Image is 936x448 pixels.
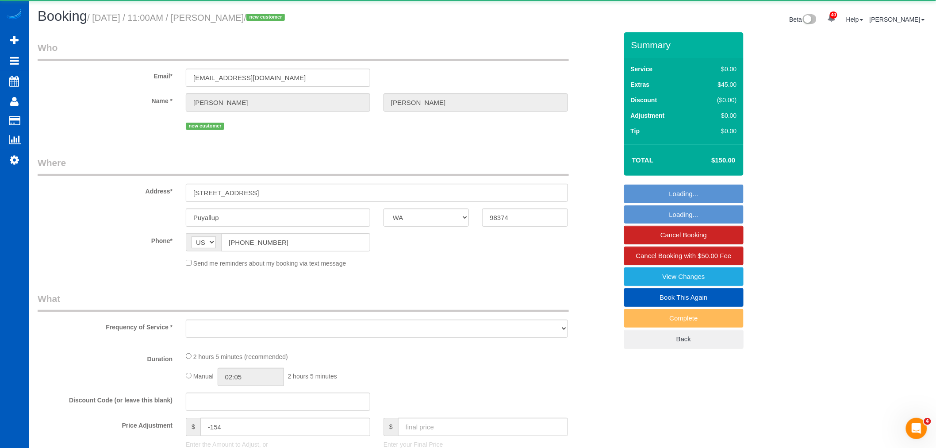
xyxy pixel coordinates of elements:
[699,127,737,135] div: $0.00
[699,80,737,89] div: $45.00
[87,13,288,23] small: / [DATE] / 11:00AM / [PERSON_NAME]
[624,330,744,348] a: Back
[186,69,370,87] input: Email*
[624,288,744,307] a: Book This Again
[632,156,654,164] strong: Total
[624,226,744,244] a: Cancel Booking
[31,418,179,430] label: Price Adjustment
[38,41,569,61] legend: Who
[398,418,568,436] input: final price
[244,13,288,23] span: /
[38,292,569,312] legend: What
[31,69,179,81] label: Email*
[186,93,370,112] input: First Name*
[384,93,568,112] input: Last Name*
[631,127,640,135] label: Tip
[830,12,837,19] span: 40
[31,393,179,405] label: Discount Code (or leave this blank)
[699,111,737,120] div: $0.00
[31,351,179,363] label: Duration
[186,209,370,227] input: City*
[186,123,224,130] span: new customer
[699,96,737,104] div: ($0.00)
[802,14,817,26] img: New interface
[246,14,285,21] span: new customer
[870,16,925,23] a: [PERSON_NAME]
[924,418,931,425] span: 4
[38,8,87,24] span: Booking
[846,16,863,23] a: Help
[685,157,735,164] h4: $150.00
[631,111,665,120] label: Adjustment
[624,267,744,286] a: View Changes
[288,373,337,380] span: 2 hours 5 minutes
[906,418,927,439] iframe: Intercom live chat
[631,96,657,104] label: Discount
[790,16,817,23] a: Beta
[193,373,214,380] span: Manual
[31,93,179,105] label: Name *
[38,156,569,176] legend: Where
[823,9,840,28] a: 40
[636,252,732,259] span: Cancel Booking with $50.00 Fee
[631,80,650,89] label: Extras
[193,353,288,360] span: 2 hours 5 minutes (recommended)
[31,233,179,245] label: Phone*
[631,65,653,73] label: Service
[221,233,370,251] input: Phone*
[624,247,744,265] a: Cancel Booking with $50.00 Fee
[31,184,179,196] label: Address*
[631,40,739,50] h3: Summary
[31,320,179,332] label: Frequency of Service *
[384,418,398,436] span: $
[186,418,200,436] span: $
[5,9,23,21] img: Automaid Logo
[193,260,346,267] span: Send me reminders about my booking via text message
[699,65,737,73] div: $0.00
[482,209,568,227] input: Zip Code*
